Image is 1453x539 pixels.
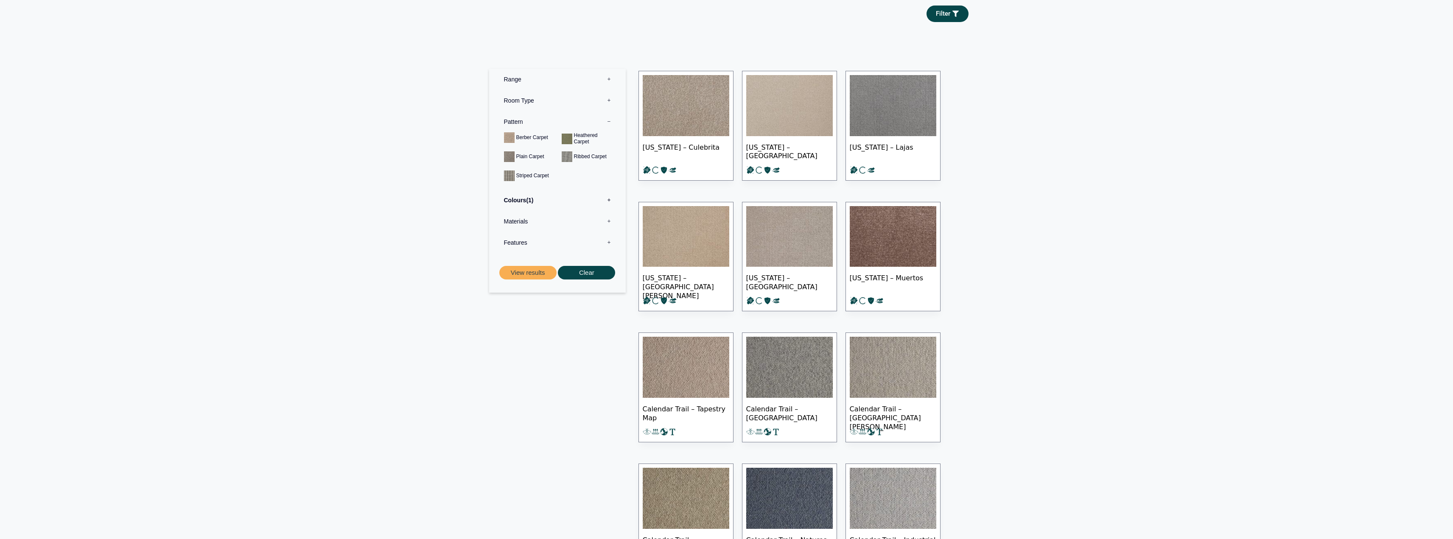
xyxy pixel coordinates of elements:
[526,197,533,204] span: 1
[496,90,619,111] label: Room Type
[496,211,619,232] label: Materials
[845,71,941,181] a: [US_STATE] – Lajas
[643,398,729,427] span: Calendar Trail – Tapestry Map
[742,202,837,312] a: [US_STATE] – [GEOGRAPHIC_DATA]
[558,266,615,280] button: Clear
[742,71,837,181] a: [US_STATE] – [GEOGRAPHIC_DATA]
[638,202,733,312] a: [US_STATE] – [GEOGRAPHIC_DATA][PERSON_NAME]
[499,266,557,280] button: View results
[638,71,733,181] a: [US_STATE] – Culebrita
[746,398,833,427] span: Calendar Trail – [GEOGRAPHIC_DATA]
[742,332,837,442] a: Calendar Trail – [GEOGRAPHIC_DATA]
[643,136,729,166] span: [US_STATE] – Culebrita
[496,190,619,211] label: Colours
[850,267,936,296] span: [US_STATE] – Muertos
[496,232,619,253] label: Features
[936,11,950,17] span: Filter
[845,332,941,442] a: Calendar Trail – [GEOGRAPHIC_DATA][PERSON_NAME]
[927,6,969,22] a: Filter
[638,332,733,442] a: Calendar Trail – Tapestry Map
[850,136,936,166] span: [US_STATE] – Lajas
[845,202,941,312] a: [US_STATE] – Muertos
[496,111,619,132] label: Pattern
[850,398,936,427] span: Calendar Trail – [GEOGRAPHIC_DATA][PERSON_NAME]
[643,267,729,296] span: [US_STATE] – [GEOGRAPHIC_DATA][PERSON_NAME]
[746,136,833,166] span: [US_STATE] – [GEOGRAPHIC_DATA]
[496,69,619,90] label: Range
[746,267,833,296] span: [US_STATE] – [GEOGRAPHIC_DATA]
